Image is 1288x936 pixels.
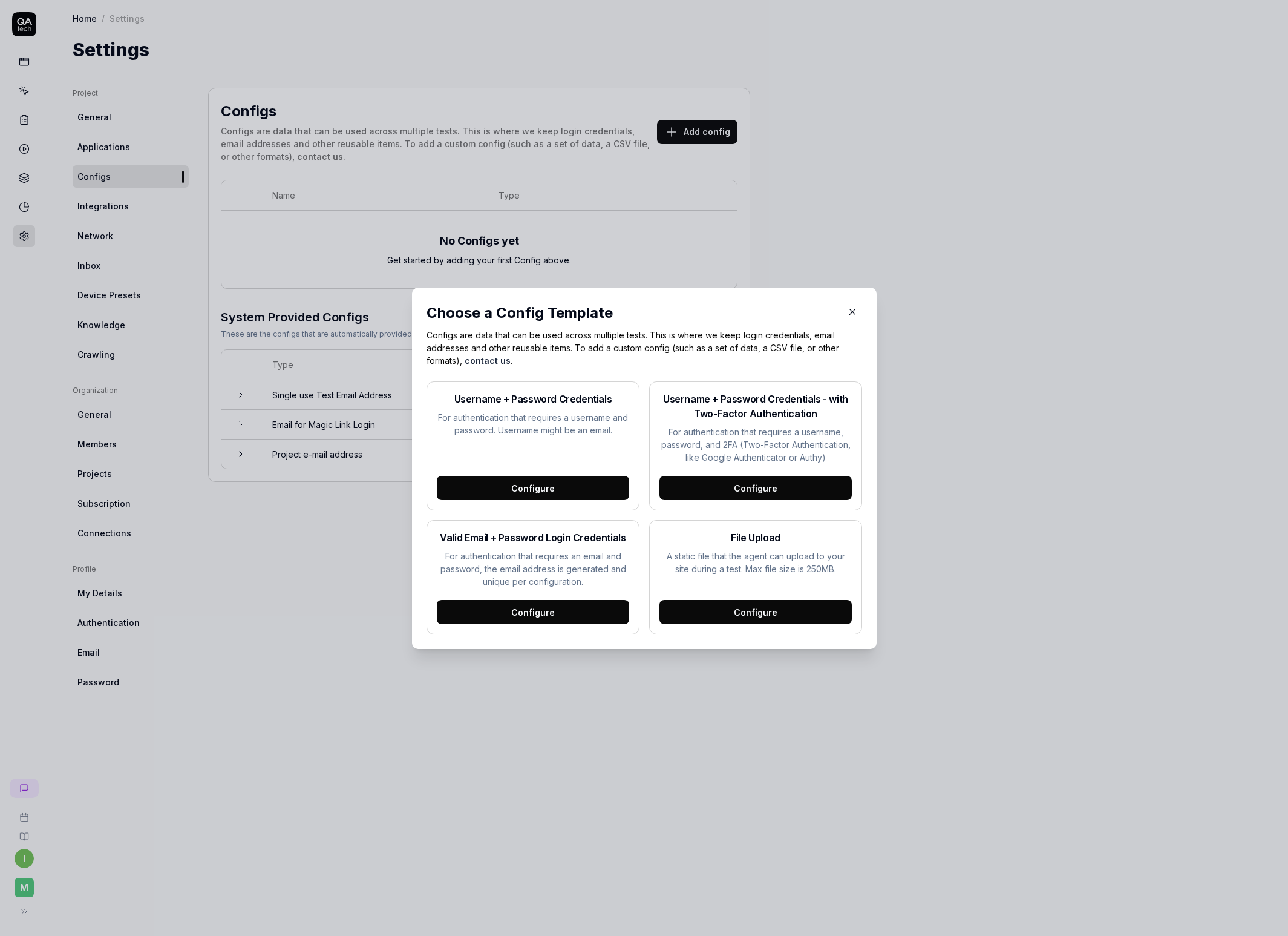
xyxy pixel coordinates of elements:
div: Configure [659,600,852,624]
button: Valid Email + Password Login CredentialsFor authentication that requires an email and password, t... [427,520,639,634]
p: For authentication that requires a username and password. Username might be an email. [437,411,629,437]
button: Username + Password Credentials - with Two-Factor AuthenticationFor authentication that requires ... [649,381,862,510]
div: Configure [437,600,629,624]
div: Configure [659,476,852,500]
h2: Valid Email + Password Login Credentials [437,530,629,545]
div: Configure [437,476,629,500]
p: For authentication that requires a username, password, and 2FA (Two-Factor Authentication, like G... [659,426,852,464]
h2: Username + Password Credentials - with Two-Factor Authentication [659,392,852,421]
p: For authentication that requires an email and password, the email address is generated and unique... [437,550,629,588]
h2: Username + Password Credentials [437,392,629,406]
a: contact us [465,355,511,366]
div: Choose a Config Template [427,302,838,324]
p: A static file that the agent can upload to your site during a test. Max file size is 250MB. [659,550,852,575]
h2: File Upload [659,530,852,545]
button: Username + Password CredentialsFor authentication that requires a username and password. Username... [427,381,639,510]
p: Configs are data that can be used across multiple tests. This is where we keep login credentials,... [427,329,862,367]
button: File UploadA static file that the agent can upload to your site during a test. Max file size is 2... [649,520,862,634]
button: Close Modal [843,302,862,321]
